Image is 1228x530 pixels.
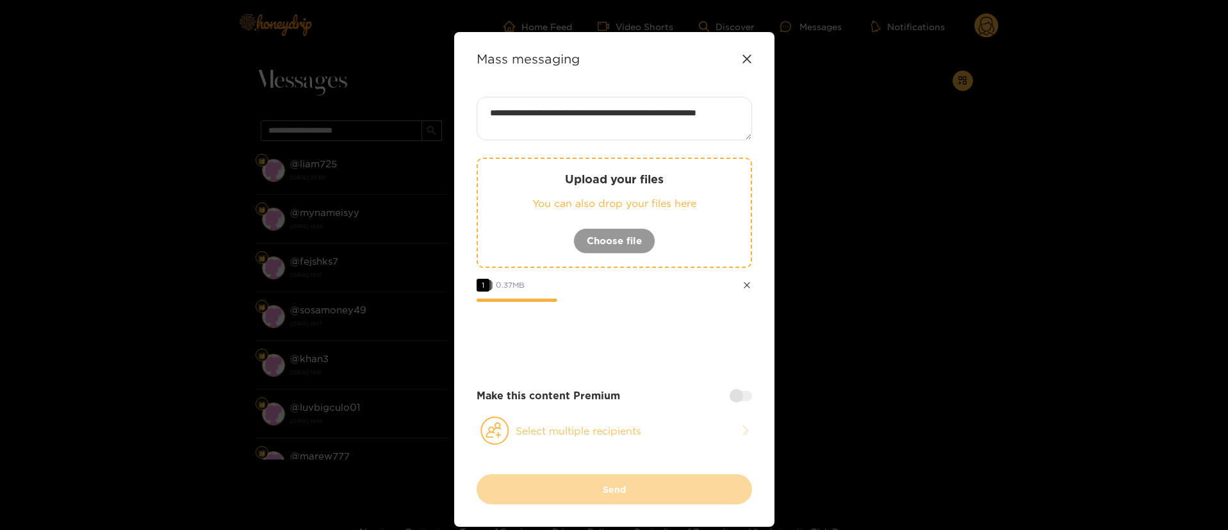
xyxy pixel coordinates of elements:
[503,172,725,186] p: Upload your files
[477,279,489,292] span: 1
[477,51,580,66] strong: Mass messaging
[573,228,655,254] button: Choose file
[477,474,752,504] button: Send
[496,281,525,289] span: 0.37 MB
[477,416,752,445] button: Select multiple recipients
[503,196,725,211] p: You can also drop your files here
[477,388,620,403] strong: Make this content Premium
